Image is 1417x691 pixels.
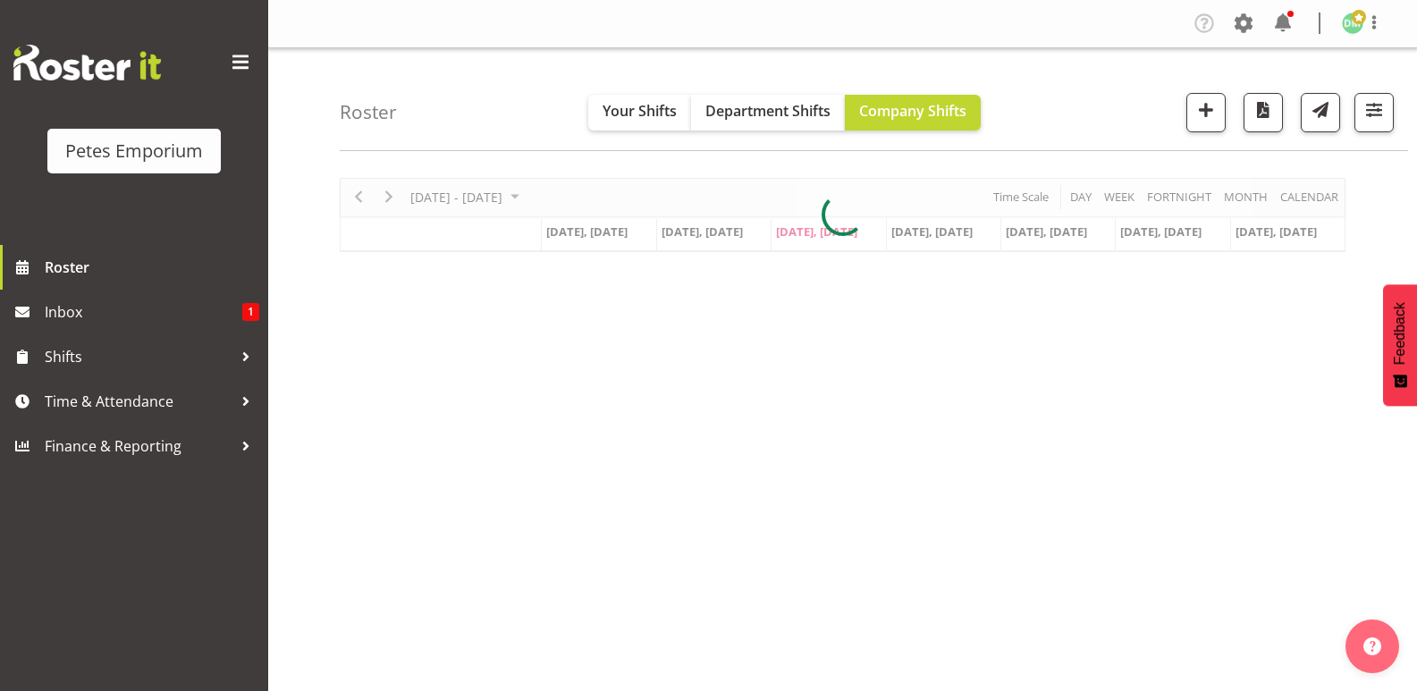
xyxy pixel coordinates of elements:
span: Feedback [1392,302,1408,365]
button: Filter Shifts [1354,93,1394,132]
span: Roster [45,254,259,281]
button: Feedback - Show survey [1383,284,1417,406]
span: Department Shifts [705,101,831,121]
span: Shifts [45,343,232,370]
span: Your Shifts [603,101,677,121]
span: Inbox [45,299,242,325]
h4: Roster [340,102,397,122]
button: Department Shifts [691,95,845,131]
button: Add a new shift [1186,93,1226,132]
img: help-xxl-2.png [1363,637,1381,655]
div: Petes Emporium [65,138,203,164]
span: Company Shifts [859,101,966,121]
button: Company Shifts [845,95,981,131]
button: Send a list of all shifts for the selected filtered period to all rostered employees. [1301,93,1340,132]
button: Download a PDF of the roster according to the set date range. [1244,93,1283,132]
span: Time & Attendance [45,388,232,415]
img: david-mcauley697.jpg [1342,13,1363,34]
img: Rosterit website logo [13,45,161,80]
span: Finance & Reporting [45,433,232,459]
span: 1 [242,303,259,321]
button: Your Shifts [588,95,691,131]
